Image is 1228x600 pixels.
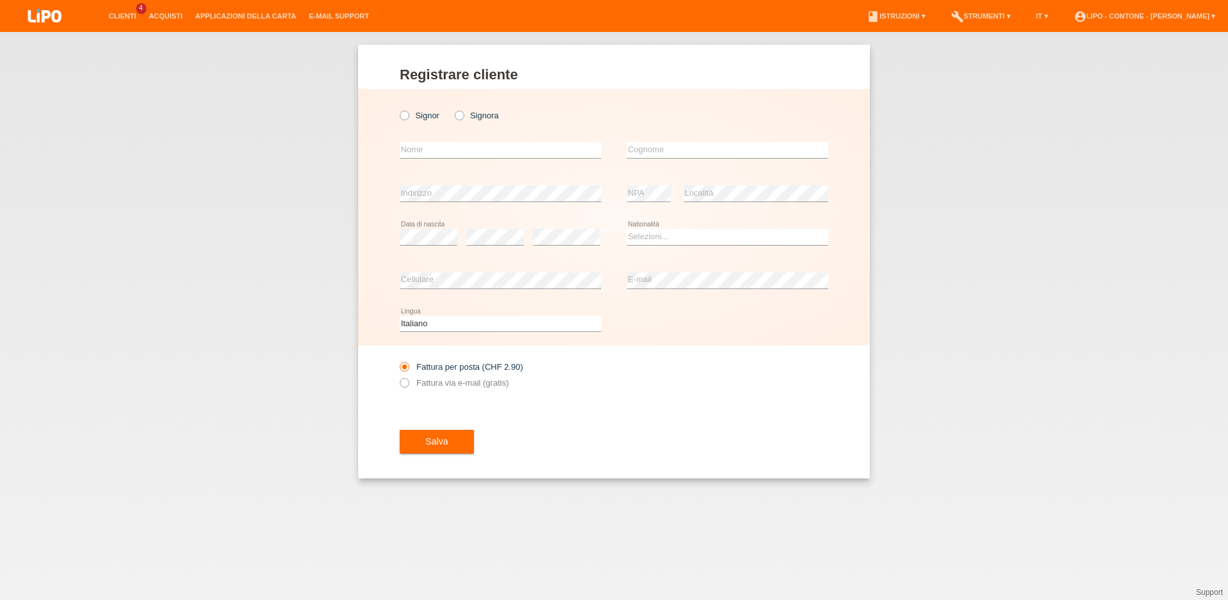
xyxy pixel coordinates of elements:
[400,111,439,120] label: Signor
[143,12,189,20] a: Acquisti
[455,111,463,119] input: Signora
[425,436,448,446] span: Salva
[136,3,146,14] span: 4
[400,67,828,83] h1: Registrare cliente
[400,362,523,372] label: Fattura per posta (CHF 2.90)
[303,12,375,20] a: E-mail Support
[455,111,499,120] label: Signora
[189,12,303,20] a: Applicazioni della carta
[400,378,508,388] label: Fattura via e-mail (gratis)
[400,111,408,119] input: Signor
[1030,12,1055,20] a: IT ▾
[1196,588,1223,597] a: Support
[102,12,143,20] a: Clienti
[400,430,474,454] button: Salva
[867,10,879,23] i: book
[945,12,1017,20] a: buildStrumenti ▾
[13,26,77,36] a: LIPO pay
[400,378,408,394] input: Fattura via e-mail (gratis)
[1074,10,1087,23] i: account_circle
[400,362,408,378] input: Fattura per posta (CHF 2.90)
[1067,12,1222,20] a: account_circleLIPO - Contone - [PERSON_NAME] ▾
[860,12,931,20] a: bookIstruzioni ▾
[951,10,964,23] i: build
